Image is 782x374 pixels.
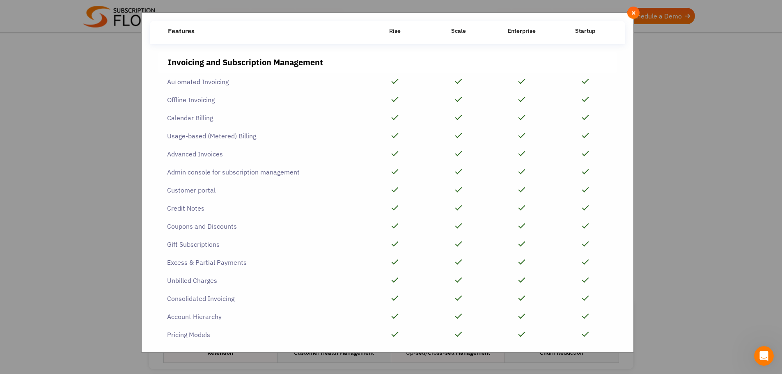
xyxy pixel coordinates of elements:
[158,307,363,326] div: Account Hierarchy
[158,181,363,199] div: Customer portal
[158,199,363,217] div: Credit Notes
[158,271,363,289] div: Unbilled Charges
[158,253,363,271] div: Excess & Partial Payments
[158,91,363,109] div: Offline Invoicing
[158,127,363,145] div: Usage-based (Metered) Billing
[627,7,640,19] button: Close
[158,217,363,235] div: Coupons and Discounts
[158,289,363,307] div: Consolidated Invoicing
[631,8,636,17] span: ×
[158,344,363,362] div: Contract terms
[158,109,363,127] div: Calendar Billing
[158,145,363,163] div: Advanced Invoices
[158,326,363,344] div: Pricing Models
[158,73,363,91] div: Automated Invoicing
[168,56,607,69] div: Invoicing and Subscription Management
[158,235,363,253] div: Gift Subscriptions
[754,346,774,366] iframe: Intercom live chat
[158,163,363,181] div: Admin console for subscription management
